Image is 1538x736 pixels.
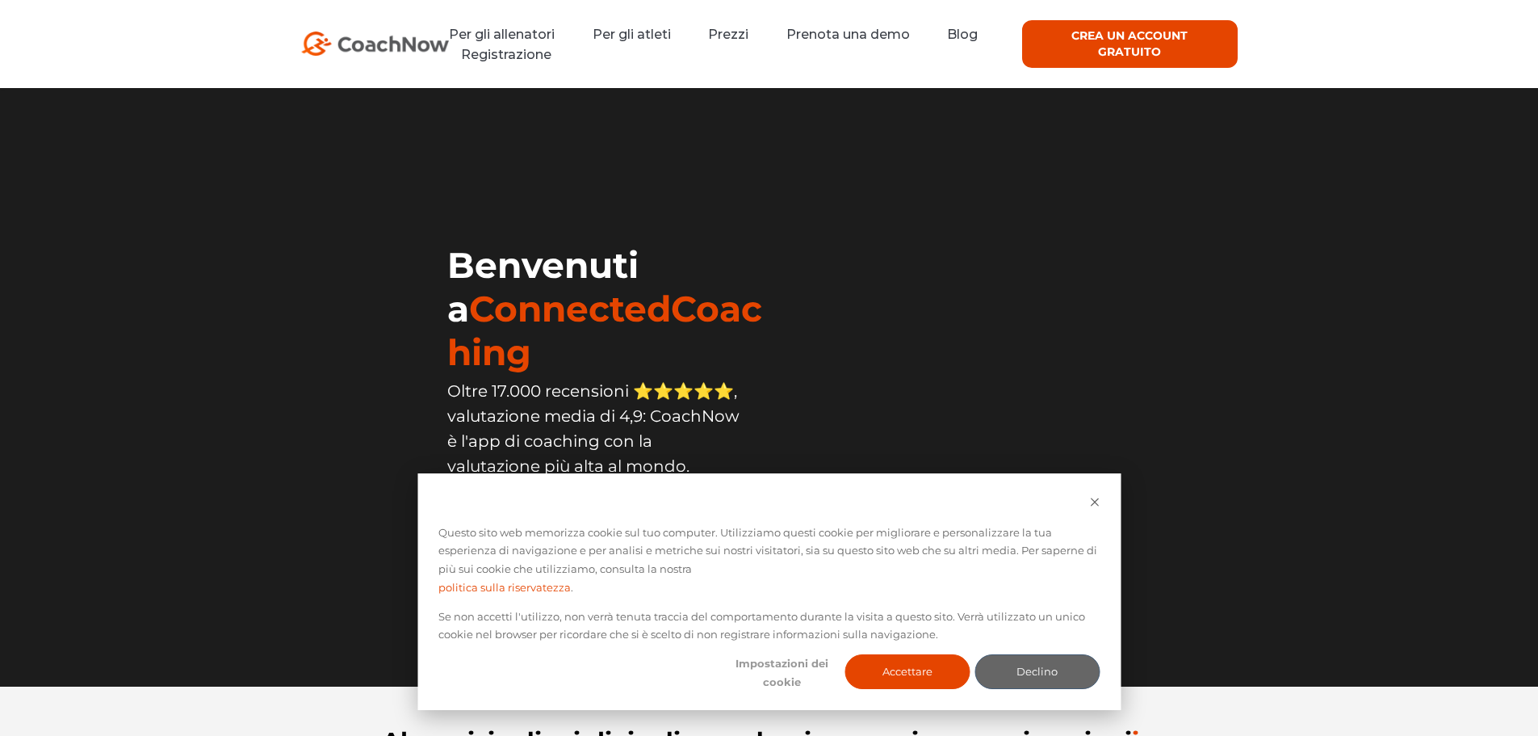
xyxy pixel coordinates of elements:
[947,27,978,42] a: Blog
[449,27,555,42] a: Per gli allenatori
[845,654,970,689] button: Accettare
[301,32,449,56] img: Logo CoachNow
[438,608,1100,645] font: Se non accetti l'utilizzo, non verrà tenuta traccia del comportamento durante la visita a questo ...
[438,524,1100,578] font: Questo sito web memorizza cookie sul tuo computer. Utilizziamo questi cookie per migliorare e per...
[724,654,840,689] button: Impostazioni dei cookie
[786,27,910,42] a: Prenota una demo
[438,578,571,597] a: politica sulla riservatezza
[417,473,1121,710] div: Banner dei cookie
[724,654,840,692] font: Impostazioni dei cookie
[571,578,573,597] font: .
[447,287,762,374] font: ConnectedCoaching
[1022,20,1237,68] a: CREA UN ACCOUNT GRATUITO
[1089,494,1100,513] button: Ignora il banner dei cookie
[447,243,639,330] font: Benvenuti a
[708,27,748,42] a: Prezzi
[447,381,740,476] font: Oltre 17.000 recensioni ⭐️⭐️⭐️⭐️⭐️, valutazione media di 4,9: CoachNow è l'app di coaching con la...
[1071,28,1188,59] font: CREA UN ACCOUNT GRATUITO
[593,27,671,42] a: Per gli atleti
[975,654,1100,689] button: Declino
[1016,662,1058,681] font: Declino
[882,662,932,681] font: Accettare
[461,47,551,62] a: Registrazione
